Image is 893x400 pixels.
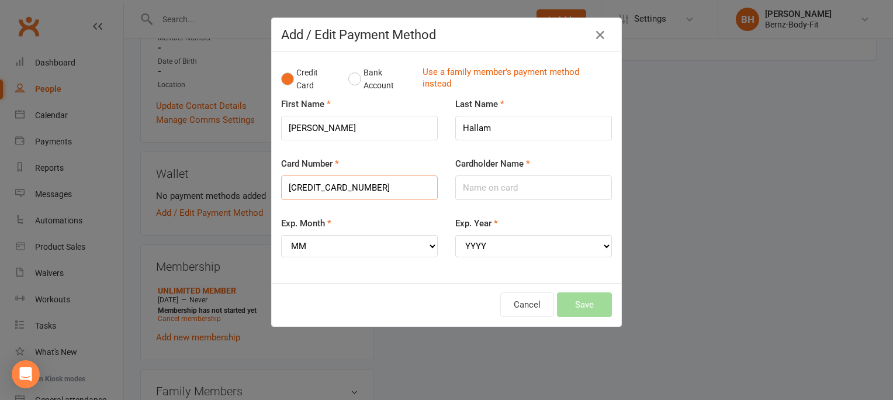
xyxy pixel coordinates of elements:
[455,97,504,111] label: Last Name
[455,157,530,171] label: Cardholder Name
[281,61,336,97] button: Credit Card
[281,175,438,200] input: XXXX-XXXX-XXXX-XXXX
[281,157,339,171] label: Card Number
[423,66,606,92] a: Use a family member's payment method instead
[455,175,612,200] input: Name on card
[281,216,331,230] label: Exp. Month
[12,360,40,388] div: Open Intercom Messenger
[591,26,610,44] button: Close
[348,61,413,97] button: Bank Account
[500,292,554,317] button: Cancel
[281,27,612,42] h4: Add / Edit Payment Method
[455,216,498,230] label: Exp. Year
[281,97,331,111] label: First Name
